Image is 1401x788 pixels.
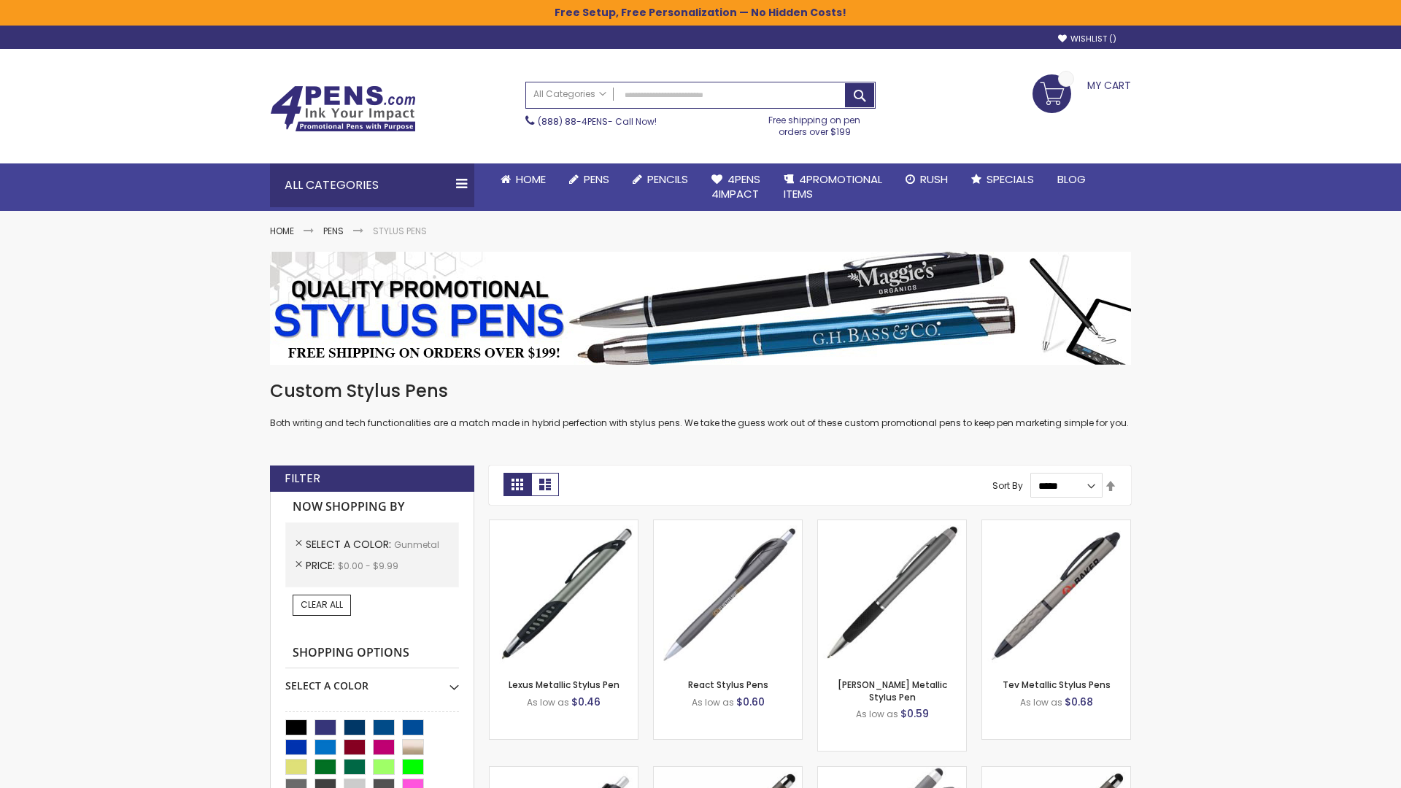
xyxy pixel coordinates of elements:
[571,695,601,709] span: $0.46
[270,379,1131,403] h1: Custom Stylus Pens
[838,679,947,703] a: [PERSON_NAME] Metallic Stylus Pen
[711,171,760,201] span: 4Pens 4impact
[503,473,531,496] strong: Grid
[654,519,802,532] a: React Stylus Pens-Gunmetal
[992,479,1023,492] label: Sort By
[490,520,638,668] img: Lexus Metallic Stylus Pen-Gunmetal
[772,163,894,211] a: 4PROMOTIONALITEMS
[490,519,638,532] a: Lexus Metallic Stylus Pen-Gunmetal
[818,766,966,779] a: Cali Custom Stylus Gel pen-Gunmetal
[323,225,344,237] a: Pens
[285,471,320,487] strong: Filter
[538,115,657,128] span: - Call Now!
[301,598,343,611] span: Clear All
[982,519,1130,532] a: Tev Metallic Stylus Pens-Gunmetal
[647,171,688,187] span: Pencils
[557,163,621,196] a: Pens
[654,766,802,779] a: Islander Softy Metallic Gel Pen with Stylus-Gunmetal
[293,595,351,615] a: Clear All
[270,225,294,237] a: Home
[490,766,638,779] a: Souvenir® Anthem Stylus Pen-Gunmetal
[270,163,474,207] div: All Categories
[894,163,960,196] a: Rush
[270,252,1131,365] img: Stylus Pens
[856,708,898,720] span: As low as
[621,163,700,196] a: Pencils
[700,163,772,211] a: 4Pens4impact
[1003,679,1111,691] a: Tev Metallic Stylus Pens
[818,519,966,532] a: Lory Metallic Stylus Pen-Gunmetal
[818,520,966,668] img: Lory Metallic Stylus Pen-Gunmetal
[285,492,459,522] strong: Now Shopping by
[538,115,608,128] a: (888) 88-4PENS
[987,171,1034,187] span: Specials
[489,163,557,196] a: Home
[306,558,338,573] span: Price
[285,668,459,693] div: Select A Color
[338,560,398,572] span: $0.00 - $9.99
[692,696,734,708] span: As low as
[516,171,546,187] span: Home
[784,171,882,201] span: 4PROMOTIONAL ITEMS
[270,379,1131,430] div: Both writing and tech functionalities are a match made in hybrid perfection with stylus pens. We ...
[982,520,1130,668] img: Tev Metallic Stylus Pens-Gunmetal
[533,88,606,100] span: All Categories
[920,171,948,187] span: Rush
[584,171,609,187] span: Pens
[736,695,765,709] span: $0.60
[1065,695,1093,709] span: $0.68
[900,706,929,721] span: $0.59
[509,679,620,691] a: Lexus Metallic Stylus Pen
[306,537,394,552] span: Select A Color
[394,538,439,551] span: Gunmetal
[982,766,1130,779] a: Islander Softy Metallic Gel Pen with Stylus - ColorJet Imprint-Gunmetal
[270,85,416,132] img: 4Pens Custom Pens and Promotional Products
[688,679,768,691] a: React Stylus Pens
[654,520,802,668] img: React Stylus Pens-Gunmetal
[1057,171,1086,187] span: Blog
[285,638,459,669] strong: Shopping Options
[527,696,569,708] span: As low as
[1046,163,1097,196] a: Blog
[1058,34,1116,45] a: Wishlist
[754,109,876,138] div: Free shipping on pen orders over $199
[1020,696,1062,708] span: As low as
[373,225,427,237] strong: Stylus Pens
[526,82,614,107] a: All Categories
[960,163,1046,196] a: Specials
